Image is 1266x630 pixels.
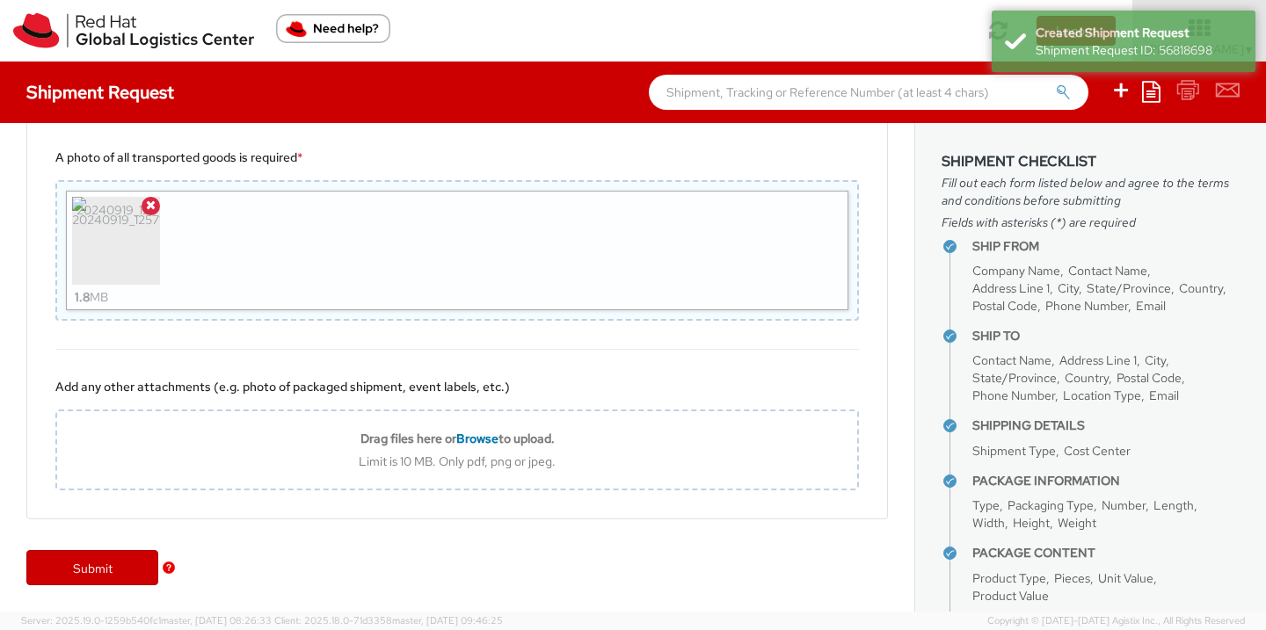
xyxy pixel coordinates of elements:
span: Postal Code [1117,370,1182,386]
span: Client: 2025.18.0-71d3358 [274,614,503,626]
span: Length [1153,497,1194,513]
div: Shipment Request ID: 56818698 [1036,41,1242,59]
strong: 1.8 [75,289,90,305]
span: Email [1149,387,1179,403]
span: Phone Number [972,387,1055,403]
span: Type [972,497,1000,513]
span: Product Value [972,588,1049,604]
span: Contact Name [1068,263,1147,279]
span: Height [1013,515,1050,531]
input: Shipment, Tracking or Reference Number (at least 4 chars) [649,75,1088,110]
span: Contact Name [972,352,1051,368]
span: Fields with asterisks (*) are required [942,214,1240,231]
span: Country [1065,370,1109,386]
h4: Package Information [972,474,1240,488]
div: Created Shipment Request [1036,24,1242,41]
span: Shipment Type [972,443,1056,459]
h4: Shipment Request [26,83,174,102]
span: master, [DATE] 09:46:25 [392,614,503,626]
div: A photo of all transported goods is required [55,148,859,166]
span: City [1145,352,1166,368]
span: Phone Number [1045,298,1128,314]
h4: Ship From [972,240,1240,253]
h4: Shipping Details [972,419,1240,432]
span: Width [972,515,1005,531]
span: Unit Value [1098,570,1153,586]
h4: Package Content [972,547,1240,560]
img: rh-logistics-00dfa346123c4ec078e1.svg [13,13,254,48]
span: Number [1102,497,1146,513]
span: State/Province [1087,280,1171,296]
div: Limit is 10 MB. Only pdf, png or jpeg. [57,453,857,469]
span: Postal Code [972,298,1037,314]
span: Address Line 1 [1059,352,1137,368]
a: Submit [26,550,158,585]
div: MB [75,285,108,309]
span: Fill out each form listed below and agree to the terms and conditions before submitting [942,174,1240,209]
b: Drag files here or to upload. [360,431,555,446]
h3: Shipment Checklist [942,154,1240,170]
span: State/Province [972,370,1057,386]
span: Address Line 1 [972,280,1050,296]
span: Country [1179,280,1223,296]
span: Cost Center [1064,443,1131,459]
span: Copyright © [DATE]-[DATE] Agistix Inc., All Rights Reserved [987,614,1245,628]
div: Add any other attachments (e.g. photo of packaged shipment, event labels, etc.) [55,378,859,395]
button: Need help? [276,14,390,43]
span: master, [DATE] 08:26:33 [161,614,272,626]
span: Location Type [1063,387,1141,403]
span: Product Type [972,570,1046,586]
h4: Ship To [972,329,1240,343]
span: Browse [456,431,498,446]
span: Pieces [1054,570,1090,586]
img: 20240919_125717.jpg [72,197,160,285]
span: Packaging Type [1008,497,1094,513]
span: Server: 2025.19.0-1259b540fc1 [21,614,272,626]
span: Email [1136,298,1166,314]
span: Weight [1058,515,1096,531]
span: City [1058,280,1079,296]
span: Company Name [972,263,1060,279]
